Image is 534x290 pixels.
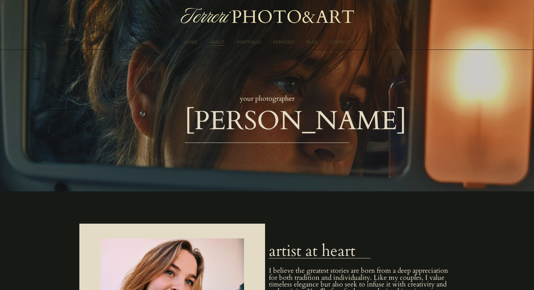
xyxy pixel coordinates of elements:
[273,39,294,46] a: SERVICES
[179,4,355,30] img: TERRERI PHOTO &amp; ART
[306,39,318,46] a: BLOG
[185,108,407,134] h2: [PERSON_NAME]
[210,39,224,46] a: ABOUT
[269,244,434,258] h2: artist at heart
[227,95,307,103] h4: your photographer
[330,39,349,46] a: CONTACT
[237,39,261,46] a: PORTFOLIO
[185,39,198,46] a: HOME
